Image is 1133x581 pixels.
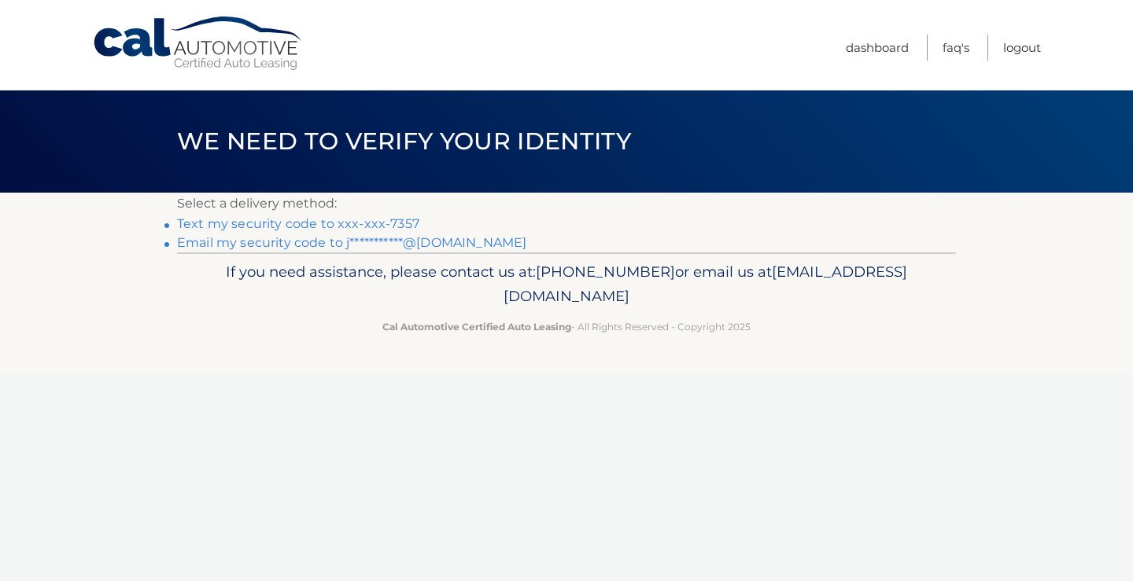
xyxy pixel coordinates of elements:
[187,318,946,335] p: - All Rights Reserved - Copyright 2025
[177,216,419,231] a: Text my security code to xxx-xxx-7357
[187,259,946,310] p: If you need assistance, please contact us at: or email us at
[943,35,969,61] a: FAQ's
[846,35,909,61] a: Dashboard
[177,127,631,156] span: We need to verify your identity
[382,321,571,333] strong: Cal Automotive Certified Auto Leasing
[536,263,675,281] span: [PHONE_NUMBER]
[177,193,956,215] p: Select a delivery method:
[92,16,304,72] a: Cal Automotive
[1003,35,1041,61] a: Logout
